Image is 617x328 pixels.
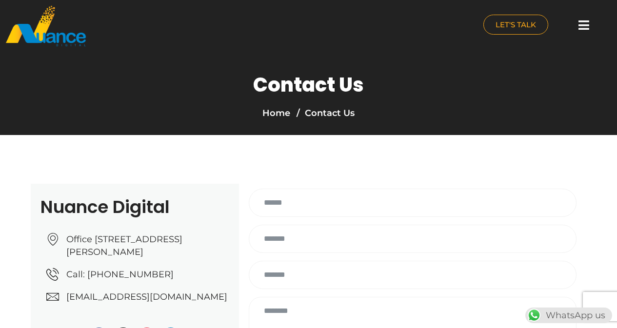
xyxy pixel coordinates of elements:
[46,290,229,303] a: [EMAIL_ADDRESS][DOMAIN_NAME]
[496,21,536,28] span: LET'S TALK
[525,310,612,321] a: WhatsAppWhatsApp us
[262,108,290,118] a: Home
[40,198,229,216] h2: Nuance Digital
[64,268,174,281] span: Call: [PHONE_NUMBER]
[5,5,304,47] a: nuance-qatar_logo
[5,5,87,47] img: nuance-qatar_logo
[483,15,548,35] a: LET'S TALK
[46,268,229,281] a: Call: [PHONE_NUMBER]
[46,233,229,258] a: Office [STREET_ADDRESS][PERSON_NAME]
[64,233,229,258] span: Office [STREET_ADDRESS][PERSON_NAME]
[64,290,227,303] span: [EMAIL_ADDRESS][DOMAIN_NAME]
[294,106,355,120] li: Contact Us
[253,73,364,96] h1: Contact Us
[525,308,612,323] div: WhatsApp us
[526,308,542,323] img: WhatsApp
